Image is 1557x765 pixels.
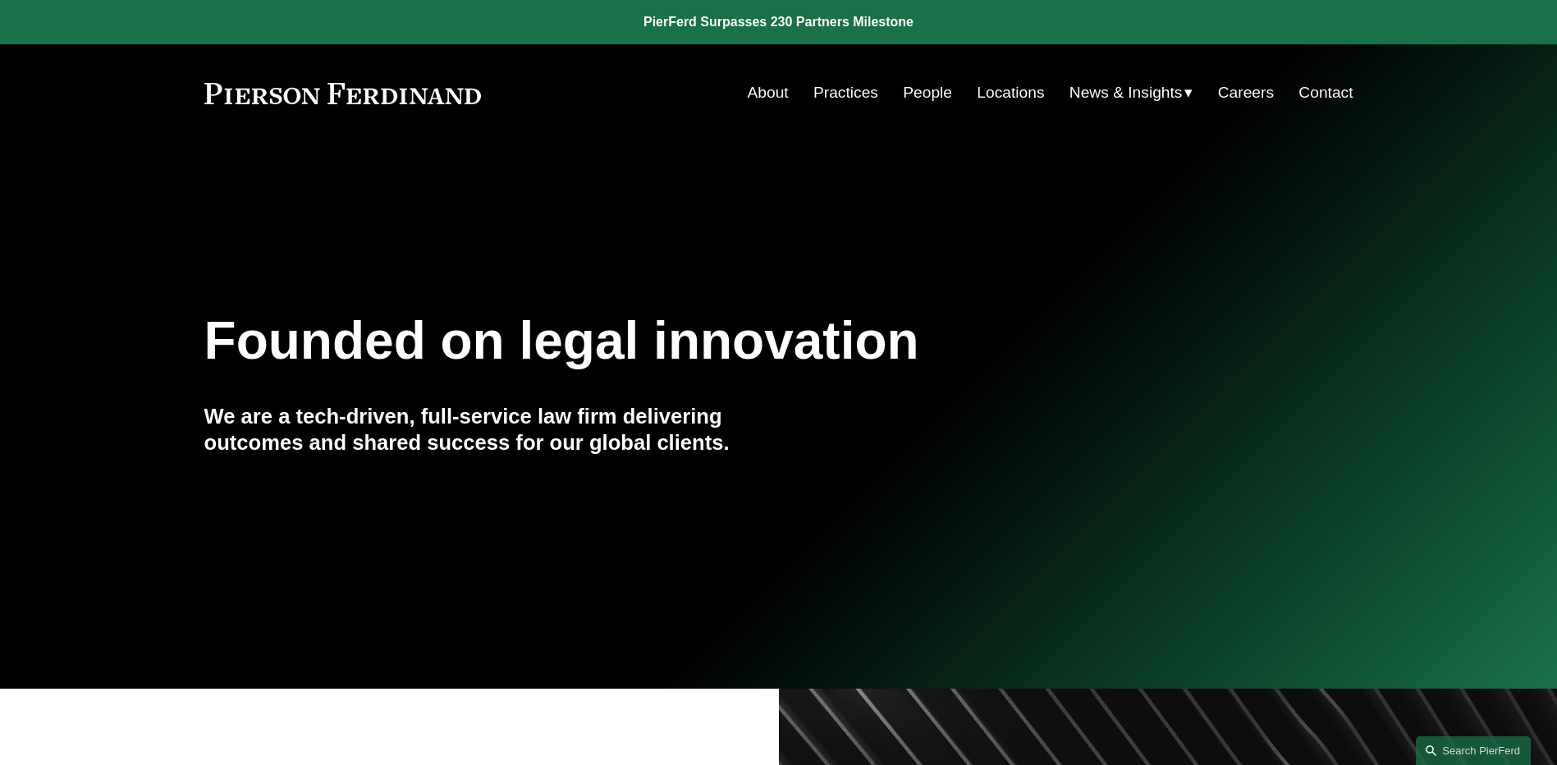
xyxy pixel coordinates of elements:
a: Careers [1218,77,1274,108]
a: Contact [1298,77,1353,108]
h4: We are a tech-driven, full-service law firm delivering outcomes and shared success for our global... [204,403,779,456]
span: News & Insights [1069,79,1183,108]
a: People [903,77,952,108]
a: Locations [977,77,1044,108]
a: About [748,77,789,108]
a: Practices [813,77,878,108]
a: folder dropdown [1069,77,1193,108]
h1: Founded on legal innovation [204,311,1162,371]
a: Search this site [1416,736,1531,765]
